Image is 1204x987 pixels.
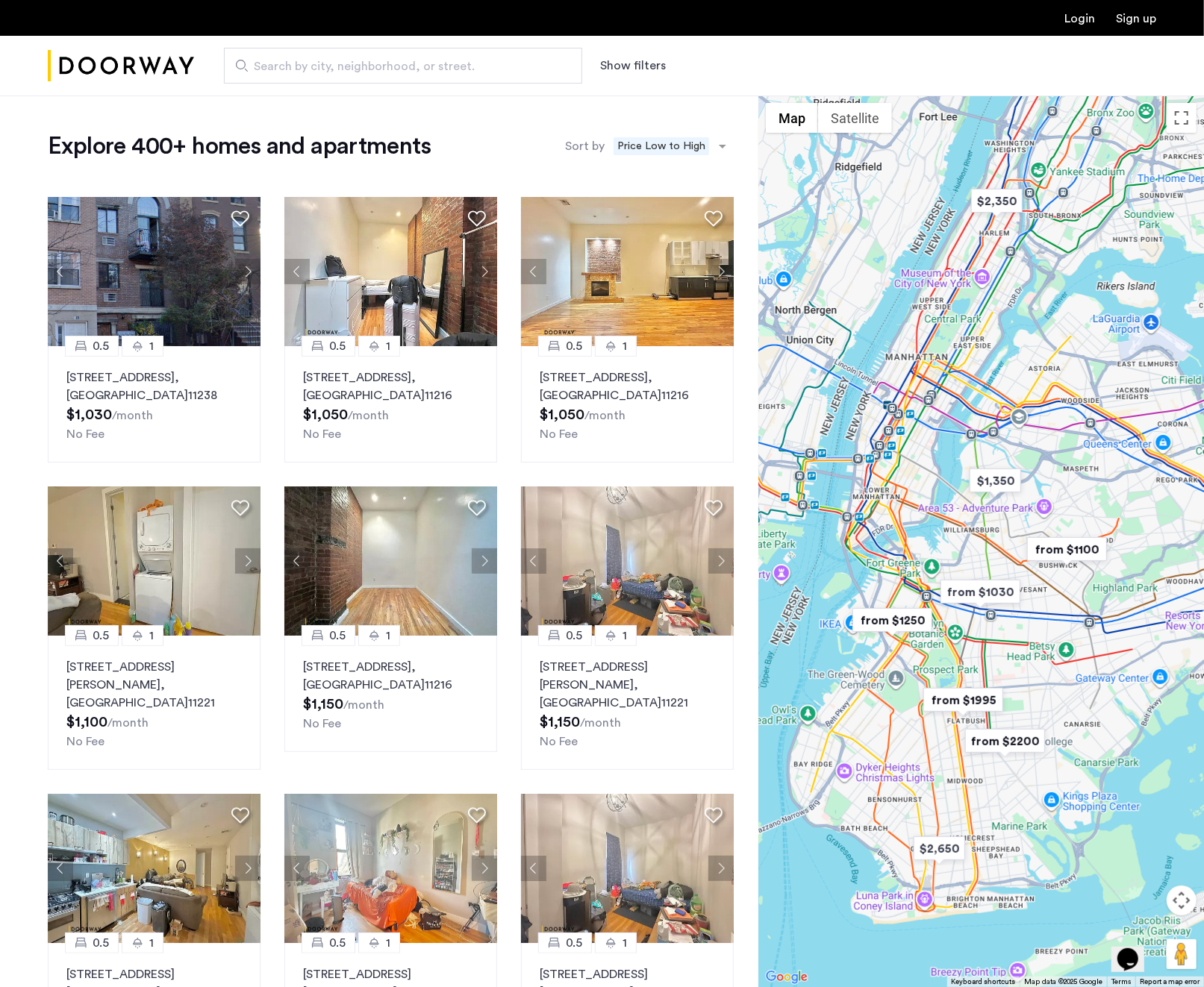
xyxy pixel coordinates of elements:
[1167,939,1197,969] button: Drag Pegman onto the map to open Street View
[329,627,346,645] span: 0.5
[1116,13,1156,25] a: Registration
[48,548,73,574] button: Previous apartment
[623,627,627,645] span: 1
[235,856,261,881] button: Next apartment
[708,548,734,574] button: Next apartment
[566,627,582,645] span: 0.5
[566,934,582,952] span: 0.5
[540,736,578,748] span: No Fee
[521,636,734,770] a: 0.51[STREET_ADDRESS][PERSON_NAME], [GEOGRAPHIC_DATA]11221No Fee
[284,197,498,346] img: 2016_638592645481784459.jpeg
[303,697,343,712] span: $1,150
[93,337,109,355] span: 0.5
[521,486,734,636] img: 2014_638568420038614322.jpeg
[540,428,578,440] span: No Fee
[48,197,261,346] img: 2016_638504363766452979.jpeg
[521,346,734,463] a: 0.51[STREET_ADDRESS], [GEOGRAPHIC_DATA]11216No Fee
[284,346,497,463] a: 0.51[STREET_ADDRESS], [GEOGRAPHIC_DATA]11216No Fee
[846,604,938,637] div: from $1250
[303,658,478,694] p: [STREET_ADDRESS] 11216
[521,259,546,284] button: Previous apartment
[472,548,497,574] button: Next apartment
[66,736,105,748] span: No Fee
[48,486,261,636] img: 2014_638568420038634371.jpeg
[48,38,194,94] a: Cazamio Logo
[908,832,971,865] div: $2,650
[386,934,390,952] span: 1
[623,934,627,952] span: 1
[224,48,582,84] input: Apartment Search
[303,369,478,404] p: [STREET_ADDRESS] 11216
[149,337,154,355] span: 1
[284,548,310,574] button: Previous apartment
[66,658,242,712] p: [STREET_ADDRESS][PERSON_NAME] 11221
[343,699,384,711] sub: /month
[329,934,346,952] span: 0.5
[66,407,112,422] span: $1,030
[386,337,390,355] span: 1
[959,724,1051,758] div: from $2200
[566,337,582,355] span: 0.5
[284,486,498,636] img: 2016_638592645481785452.jpeg
[66,715,107,730] span: $1,100
[48,794,261,943] img: 2014_638568420038635591.jpeg
[614,137,709,155] span: Price Low to High
[540,658,715,712] p: [STREET_ADDRESS][PERSON_NAME] 11221
[521,794,734,943] img: 2014_638568420038614322.jpeg
[762,968,811,987] img: Google
[521,856,546,881] button: Previous apartment
[48,636,261,770] a: 0.51[STREET_ADDRESS][PERSON_NAME], [GEOGRAPHIC_DATA]11221No Fee
[964,464,1027,498] div: $1,350
[521,548,546,574] button: Previous apartment
[284,259,310,284] button: Previous apartment
[66,369,242,404] p: [STREET_ADDRESS] 11238
[565,137,605,155] label: Sort by
[540,407,584,422] span: $1,050
[66,428,105,440] span: No Fee
[284,794,498,943] img: 2014_638568420038759984.jpeg
[608,133,734,160] ng-select: sort-apartment
[472,856,497,881] button: Next apartment
[1064,13,1095,25] a: Login
[235,259,261,284] button: Next apartment
[818,103,892,133] button: Show satellite imagery
[48,259,73,284] button: Previous apartment
[1111,927,1159,972] iframe: chat widget
[1111,977,1131,987] a: Terms (opens in new tab)
[1024,978,1102,986] span: Map data ©2025 Google
[1167,103,1197,133] button: Toggle fullscreen view
[386,627,390,645] span: 1
[580,717,621,729] sub: /month
[965,184,1029,218] div: $2,350
[623,337,627,355] span: 1
[107,717,149,729] sub: /month
[917,683,1009,717] div: from $1995
[93,934,109,952] span: 0.5
[1021,533,1113,566] div: from $1100
[112,410,153,422] sub: /month
[48,38,194,94] img: logo
[48,346,261,463] a: 0.51[STREET_ADDRESS], [GEOGRAPHIC_DATA]11238No Fee
[235,548,261,574] button: Next apartment
[284,856,310,881] button: Previous apartment
[303,428,341,440] span: No Fee
[1167,886,1197,915] button: Map camera controls
[708,856,734,881] button: Next apartment
[935,575,1026,609] div: from $1030
[600,57,666,75] button: Show or hide filters
[303,407,348,422] span: $1,050
[303,718,341,730] span: No Fee
[149,627,154,645] span: 1
[708,259,734,284] button: Next apartment
[521,197,734,346] img: 2016_638592645481740821.jpeg
[540,369,715,404] p: [STREET_ADDRESS] 11216
[48,856,73,881] button: Previous apartment
[540,715,580,730] span: $1,150
[762,968,811,987] a: Open this area in Google Maps (opens a new window)
[472,259,497,284] button: Next apartment
[93,627,109,645] span: 0.5
[48,131,431,161] h1: Explore 400+ homes and apartments
[584,410,626,422] sub: /month
[329,337,346,355] span: 0.5
[348,410,389,422] sub: /month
